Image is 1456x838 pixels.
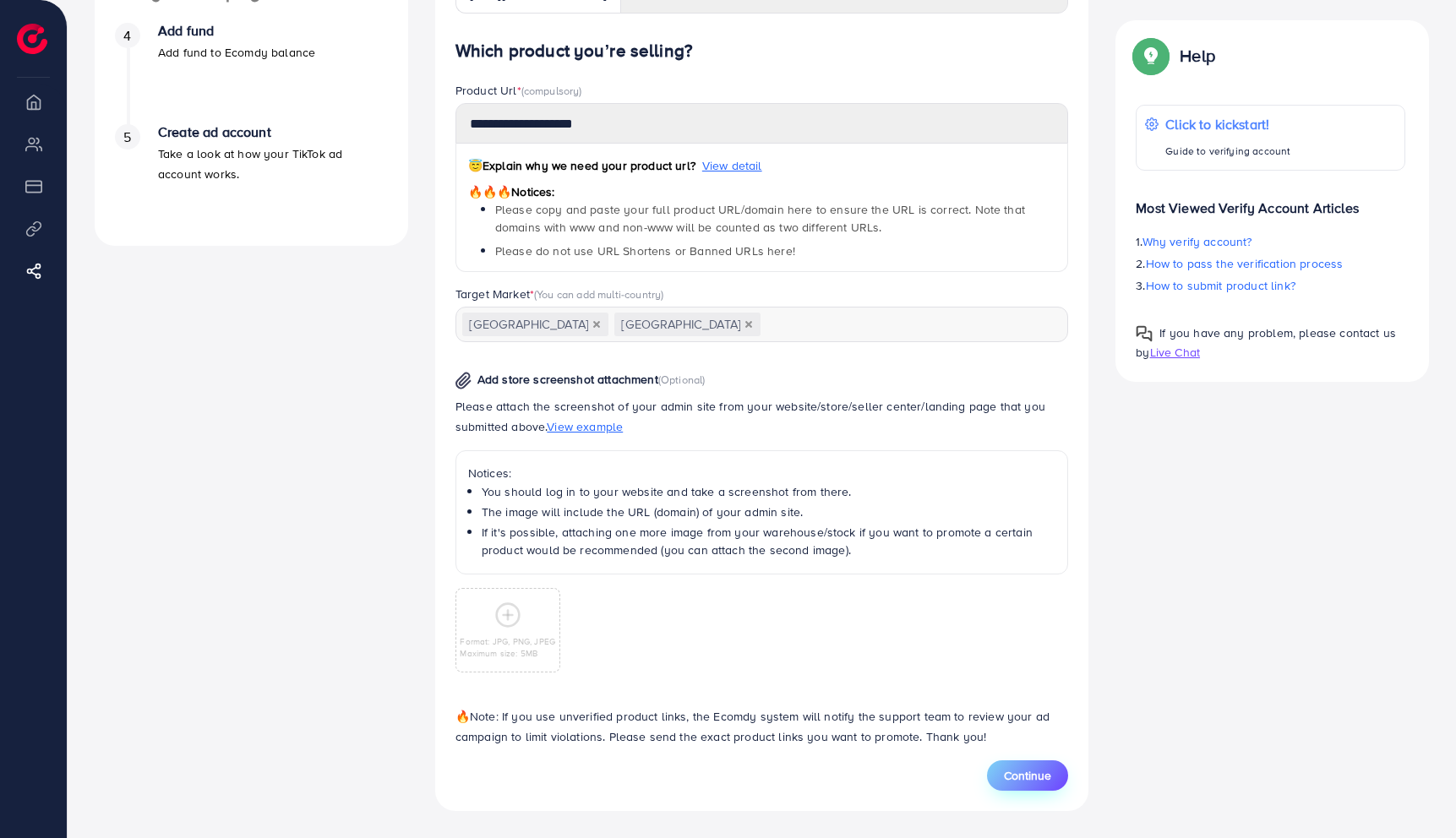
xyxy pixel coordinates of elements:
p: 2. [1136,253,1405,274]
p: Guide to verifying account [1165,141,1290,161]
button: Deselect United Kingdom [744,320,753,329]
span: View detail [702,157,762,174]
input: Search for option [762,312,1047,338]
span: View example [547,418,623,435]
h4: Which product you’re selling? [455,41,1069,62]
p: Add fund to Ecomdy balance [158,42,315,63]
h4: Create ad account [158,124,388,140]
span: [GEOGRAPHIC_DATA] [462,313,608,336]
img: img [455,372,472,389]
span: Please do not use URL Shortens or Banned URLs here! [495,242,795,259]
span: How to pass the verification process [1146,255,1344,272]
li: Create ad account [95,124,408,226]
span: 5 [123,128,131,147]
p: Format: JPG, PNG, JPEG [460,635,555,647]
img: Popup guide [1136,41,1166,71]
li: Add fund [95,23,408,124]
p: Maximum size: 5MB [460,647,555,659]
button: Deselect Vietnam [592,320,601,329]
p: Please attach the screenshot of your admin site from your website/store/seller center/landing pag... [455,396,1069,437]
p: Click to kickstart! [1165,114,1290,134]
span: [GEOGRAPHIC_DATA] [614,313,761,336]
span: Add store screenshot attachment [477,371,658,388]
span: (Optional) [658,372,706,387]
span: 4 [123,26,131,46]
span: 🔥 [455,708,470,725]
div: Search for option [455,307,1069,341]
span: Why verify account? [1142,233,1252,250]
label: Target Market [455,286,664,302]
p: 1. [1136,231,1405,252]
p: Most Viewed Verify Account Articles [1136,184,1405,218]
li: If it's possible, attaching one more image from your warehouse/stock if you want to promote a cer... [482,524,1056,558]
label: Product Url [455,82,582,99]
span: (You can add multi-country) [534,286,663,302]
img: Popup guide [1136,325,1153,342]
span: 🔥🔥🔥 [468,183,511,200]
span: Explain why we need your product url? [468,157,695,174]
span: If you have any problem, please contact us by [1136,324,1396,361]
p: Help [1180,46,1215,66]
p: Take a look at how your TikTok ad account works. [158,144,388,184]
h4: Add fund [158,23,315,39]
span: Please copy and paste your full product URL/domain here to ensure the URL is correct. Note that d... [495,201,1025,235]
iframe: Chat [1384,762,1443,825]
img: logo [17,24,47,54]
li: The image will include the URL (domain) of your admin site. [482,503,1056,520]
span: 😇 [468,157,483,174]
p: Note: If you use unverified product links, the Ecomdy system will notify the support team to revi... [455,706,1069,747]
span: (compulsory) [521,83,582,98]
span: How to submit product link? [1146,277,1295,294]
li: You should log in to your website and take a screenshot from there. [482,483,1056,500]
span: Notices: [468,183,555,200]
button: Continue [987,760,1068,791]
span: Live Chat [1150,344,1200,361]
p: 3. [1136,275,1405,296]
span: Continue [1004,767,1051,784]
p: Notices: [468,463,1056,483]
